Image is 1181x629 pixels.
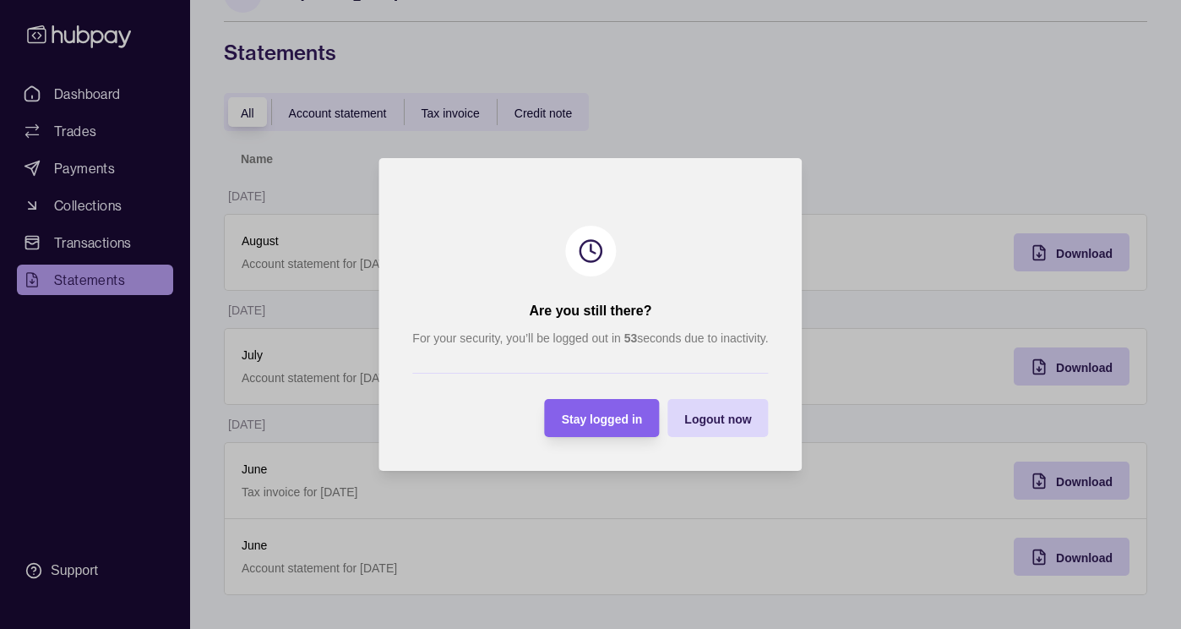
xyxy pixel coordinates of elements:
span: Stay logged in [562,413,643,426]
button: Logout now [667,399,768,437]
span: Logout now [684,413,751,426]
button: Stay logged in [545,399,660,437]
strong: 53 [624,331,638,345]
h2: Are you still there? [530,302,652,320]
p: For your security, you’ll be logged out in seconds due to inactivity. [412,329,768,347]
